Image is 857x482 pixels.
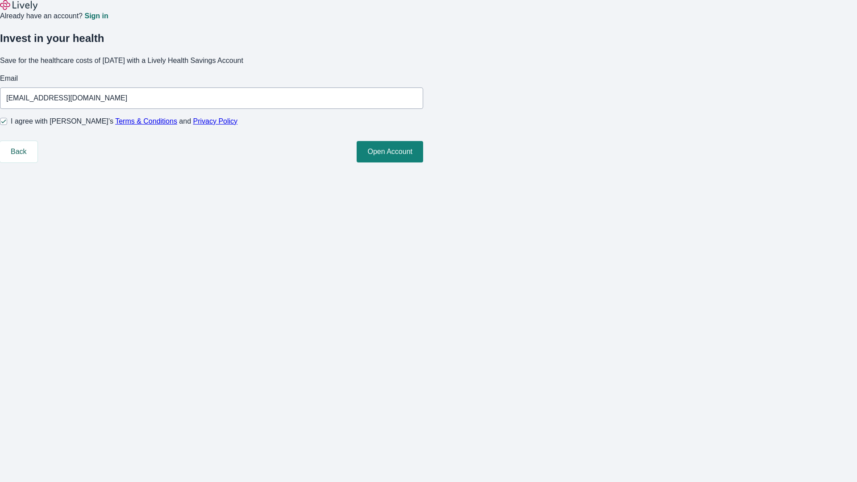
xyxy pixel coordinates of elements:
button: Open Account [357,141,423,162]
a: Terms & Conditions [115,117,177,125]
span: I agree with [PERSON_NAME]’s and [11,116,237,127]
a: Sign in [84,12,108,20]
a: Privacy Policy [193,117,238,125]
